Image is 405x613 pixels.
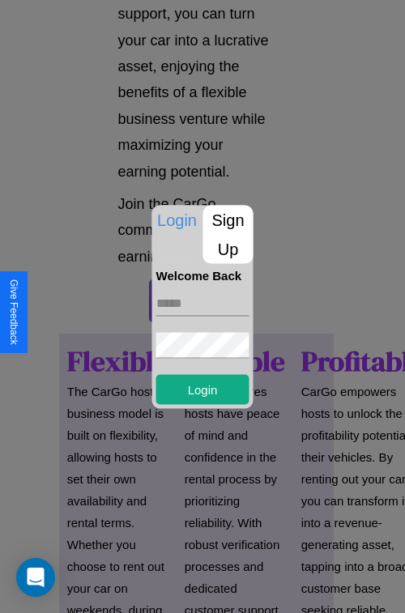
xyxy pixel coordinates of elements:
[8,279,19,345] div: Give Feedback
[152,205,202,234] p: Login
[156,374,249,404] button: Login
[156,268,249,282] h4: Welcome Back
[16,558,55,597] div: Open Intercom Messenger
[203,205,254,263] p: Sign Up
